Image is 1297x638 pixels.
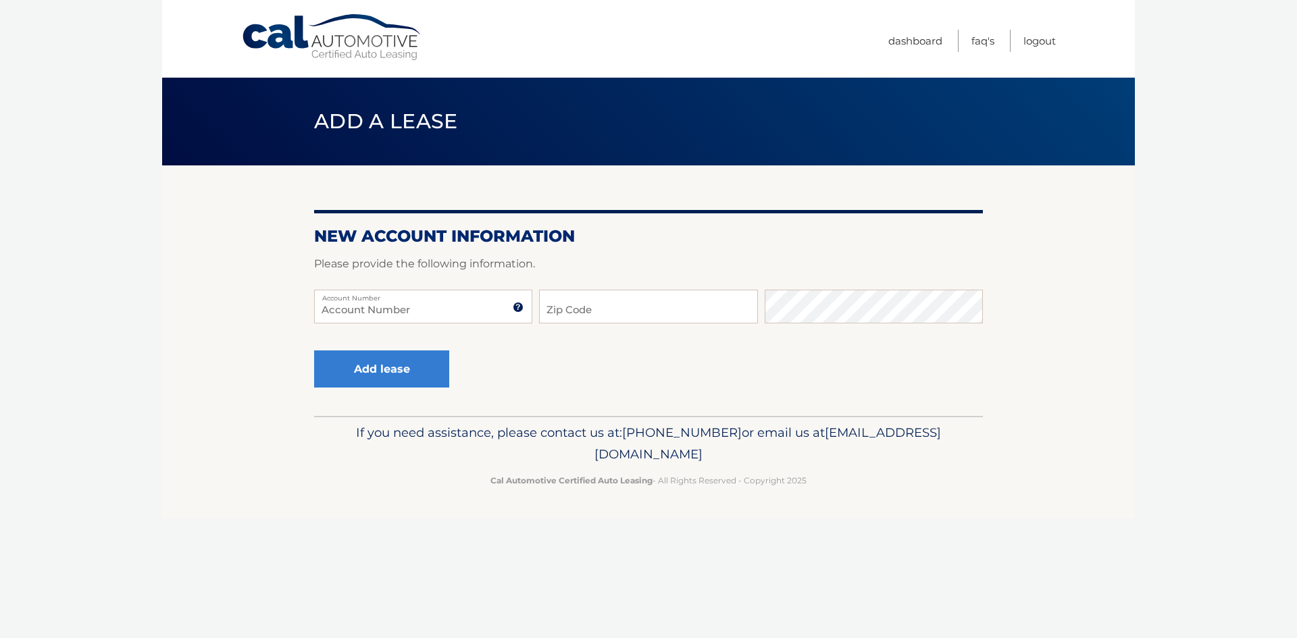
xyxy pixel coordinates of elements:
[490,475,653,485] strong: Cal Automotive Certified Auto Leasing
[971,30,994,52] a: FAQ's
[241,14,424,61] a: Cal Automotive
[1023,30,1056,52] a: Logout
[314,109,458,134] span: Add a lease
[539,290,757,323] input: Zip Code
[323,473,974,487] p: - All Rights Reserved - Copyright 2025
[314,290,532,300] label: Account Number
[513,302,524,313] img: tooltip.svg
[314,226,983,246] h2: New Account Information
[314,350,449,388] button: Add lease
[314,255,983,273] p: Please provide the following information.
[594,425,941,462] span: [EMAIL_ADDRESS][DOMAIN_NAME]
[314,290,532,323] input: Account Number
[622,425,742,440] span: [PHONE_NUMBER]
[888,30,942,52] a: Dashboard
[323,422,974,465] p: If you need assistance, please contact us at: or email us at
